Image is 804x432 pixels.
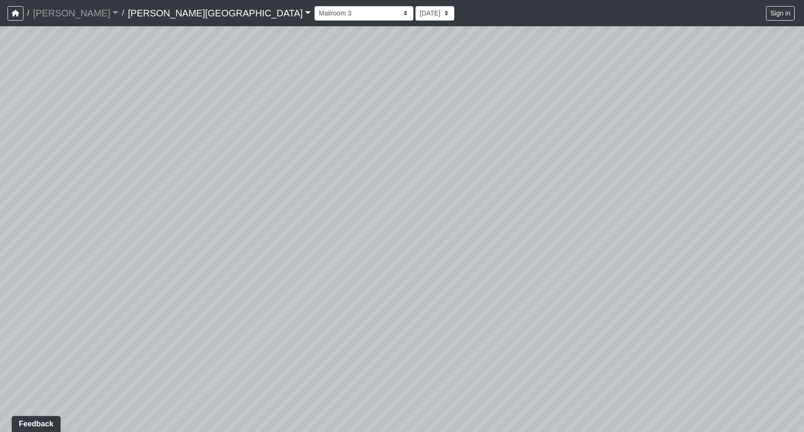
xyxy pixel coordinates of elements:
button: Sign in [766,6,795,21]
a: [PERSON_NAME][GEOGRAPHIC_DATA] [128,4,311,23]
span: / [118,4,128,23]
span: / [23,4,33,23]
a: [PERSON_NAME] [33,4,118,23]
iframe: Ybug feedback widget [7,413,62,432]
